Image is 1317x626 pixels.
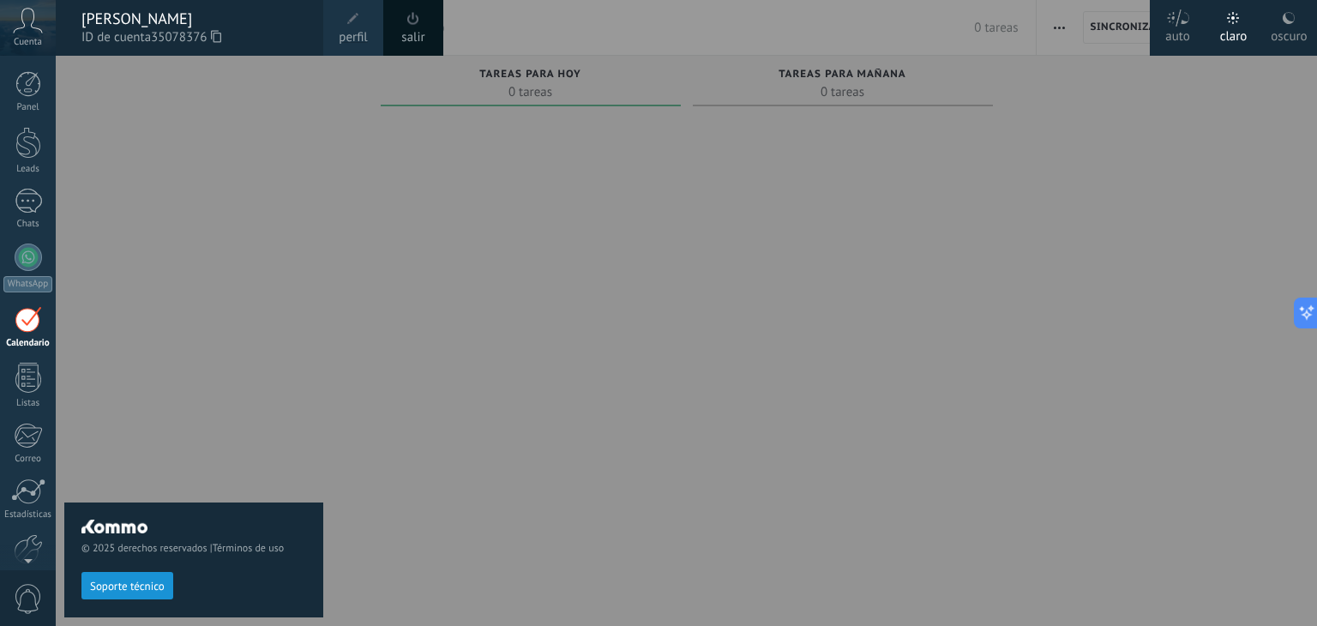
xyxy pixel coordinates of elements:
[81,9,306,28] div: [PERSON_NAME]
[1271,11,1307,56] div: oscuro
[3,338,53,349] div: Calendario
[1165,11,1190,56] div: auto
[3,398,53,409] div: Listas
[3,509,53,521] div: Estadísticas
[81,579,173,592] a: Soporte técnico
[3,102,53,113] div: Panel
[3,219,53,230] div: Chats
[213,542,284,555] a: Términos de uso
[90,581,165,593] span: Soporte técnico
[81,28,306,47] span: ID de cuenta
[81,542,306,555] span: © 2025 derechos reservados |
[3,164,53,175] div: Leads
[151,28,221,47] span: 35078376
[1220,11,1248,56] div: claro
[339,28,367,47] span: perfil
[401,28,424,47] a: salir
[14,37,42,48] span: Cuenta
[81,572,173,599] button: Soporte técnico
[3,276,52,292] div: WhatsApp
[3,454,53,465] div: Correo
